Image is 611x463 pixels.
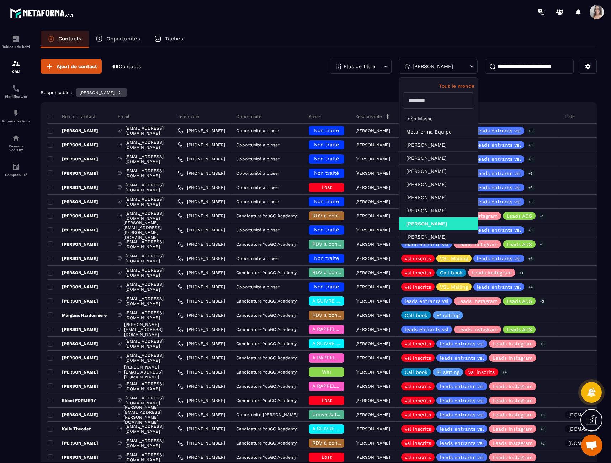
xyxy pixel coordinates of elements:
a: [PHONE_NUMBER] [178,454,225,460]
a: automationsautomationsAutomatisations [2,104,30,129]
p: [PERSON_NAME] [48,241,98,247]
a: [PHONE_NUMBER] [178,185,225,190]
p: leads entrants vsl [477,157,521,162]
a: social-networksocial-networkRéseaux Sociaux [2,129,30,157]
p: [PERSON_NAME] [355,341,390,346]
p: [PERSON_NAME] [413,64,453,69]
p: [PERSON_NAME] [48,256,98,261]
p: vsl inscrits [405,398,431,403]
a: formationformationCRM [2,54,30,79]
li: [PERSON_NAME] [399,204,478,217]
button: Ajout de contact [41,59,102,74]
p: Planificateur [2,94,30,98]
li: [PERSON_NAME] [399,138,478,152]
img: scheduler [12,84,20,93]
li: Metaforma Equipe [399,125,478,138]
p: Opportunité à closer [236,199,280,204]
p: CRM [2,70,30,73]
span: A RAPPELER/GHOST/NO SHOW✖️ [312,355,393,360]
p: vsl inscrits [405,256,431,261]
a: Contacts [41,31,89,48]
p: leads entrants vsl [477,256,521,261]
p: Leads Instagram [493,384,533,389]
p: [PERSON_NAME] [48,355,98,361]
a: [PHONE_NUMBER] [178,256,225,261]
p: [PERSON_NAME] [80,90,115,95]
p: Téléphone [178,114,199,119]
a: [PHONE_NUMBER] [178,327,225,332]
p: +3 [538,340,547,348]
p: Candidature YouGC Academy [236,455,297,460]
a: [PHONE_NUMBER] [178,312,225,318]
p: Leads Instagram [493,441,533,446]
p: leads entrants vsl [477,284,521,289]
p: [PERSON_NAME] [355,213,390,218]
span: Lost [322,454,332,460]
a: [PHONE_NUMBER] [178,241,225,247]
span: RDV à conf. A RAPPELER [312,312,372,318]
span: RDV à conf. A RAPPELER [312,213,372,218]
span: A SUIVRE ⏳ [312,298,342,304]
p: [PERSON_NAME] [355,242,390,247]
p: Leads ADS [506,327,532,332]
span: Non traité [314,227,339,233]
div: Ouvrir le chat [581,435,602,456]
p: Ekbel FORMERY [48,398,96,403]
a: [PHONE_NUMBER] [178,412,225,418]
p: +3 [537,298,547,305]
p: [PERSON_NAME] [48,454,98,460]
p: [PERSON_NAME] [355,370,390,375]
p: Leads Instagram [493,355,533,360]
p: [PERSON_NAME] [48,440,98,446]
p: +3 [526,198,535,206]
p: +1 [537,212,546,220]
p: leads entrants vsl [440,341,484,346]
li: [PERSON_NAME] [399,191,478,204]
span: Lost [322,397,332,403]
p: leads entrants vsl [477,142,521,147]
p: leads entrants vsl [440,398,484,403]
p: [PERSON_NAME] [48,369,98,375]
p: leads entrants vsl [440,441,484,446]
p: leads entrants vsl [440,455,484,460]
p: [PERSON_NAME] [355,299,390,304]
a: [PHONE_NUMBER] [178,142,225,148]
p: [PERSON_NAME] [48,128,98,134]
p: [PERSON_NAME] [48,185,98,190]
span: Conversation en cours [312,412,367,417]
p: Candidature YouGC Academy [236,242,297,247]
p: Opportunité à closer [236,284,280,289]
p: Opportunités [106,36,140,42]
p: Phase [309,114,321,119]
p: Leads Instagram [457,242,498,247]
p: +3 [526,184,535,191]
span: A RAPPELER/GHOST/NO SHOW✖️ [312,326,393,332]
a: [PHONE_NUMBER] [178,284,225,290]
span: Non traité [314,170,339,176]
p: Candidature YouGC Academy [236,426,297,431]
p: Call book [440,270,463,275]
p: Candidature YouGC Academy [236,355,297,360]
p: leads entrants vsl [440,384,484,389]
p: Leads Instagram [457,299,498,304]
p: Candidature YouGC Academy [236,370,297,375]
p: [DOMAIN_NAME] [568,412,609,417]
p: vsl inscrits [405,341,431,346]
a: Opportunités [89,31,147,48]
p: VSL Mailing [440,256,468,261]
img: logo [10,6,74,19]
img: accountant [12,163,20,171]
a: [PHONE_NUMBER] [178,398,225,403]
a: accountantaccountantComptabilité [2,157,30,182]
p: [PERSON_NAME] [355,398,390,403]
p: Leads Instagram [493,341,533,346]
p: Opportunité à closer [236,256,280,261]
p: Kalie Theodet [48,426,91,432]
a: [PHONE_NUMBER] [178,270,225,276]
p: leads entrants vsl [405,327,448,332]
p: Leads Instagram [493,412,533,417]
p: leads entrants vsl [477,171,521,176]
p: Candidature YouGC Academy [236,398,297,403]
p: Plus de filtre [344,64,375,69]
span: A SUIVRE ⏳ [312,341,342,346]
